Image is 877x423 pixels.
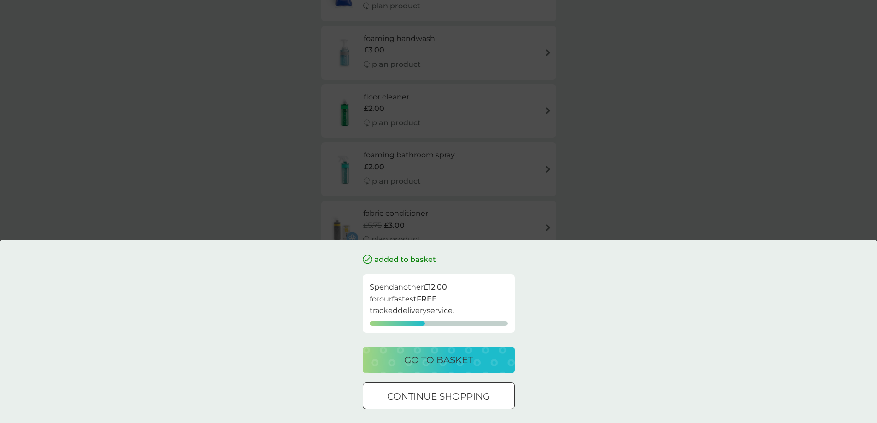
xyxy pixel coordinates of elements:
p: continue shopping [387,389,490,404]
button: go to basket [363,347,515,373]
p: Spend another for our fastest tracked delivery service. [370,281,508,317]
button: continue shopping [363,382,515,409]
strong: FREE [417,295,437,303]
p: go to basket [404,353,473,367]
strong: £12.00 [424,283,447,291]
p: added to basket [374,254,436,266]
